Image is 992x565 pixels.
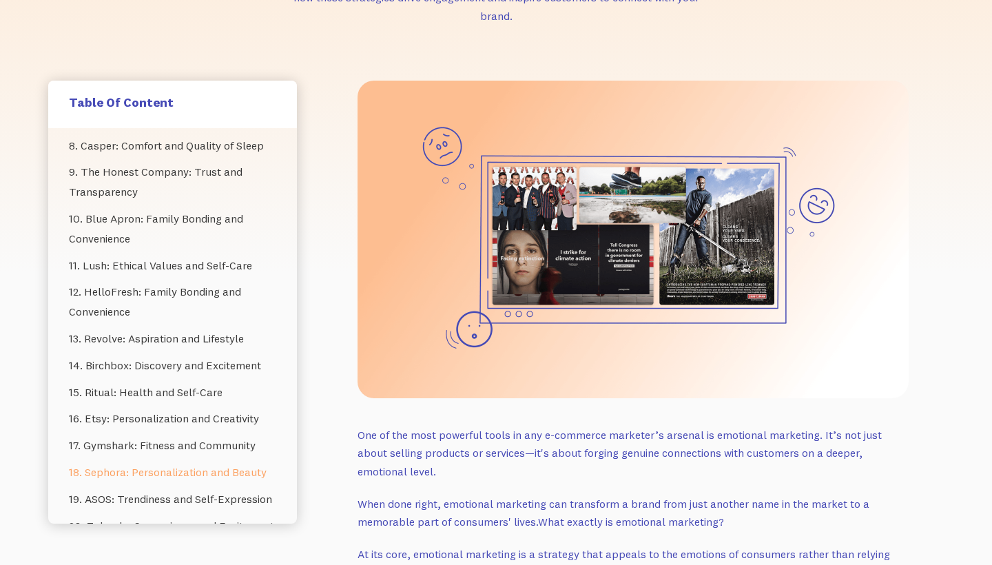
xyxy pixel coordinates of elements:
a: 17. Gymshark: Fitness and Community [69,432,276,459]
h5: Table Of Content [69,94,276,110]
a: 12. HelloFresh: Family Bonding and Convenience [69,278,276,325]
a: 20. Zalando: Convenience and Excitement [69,513,276,540]
a: 14. Birchbox: Discovery and Excitement [69,352,276,379]
a: 16. Etsy: Personalization and Creativity [69,405,276,432]
a: 18. Sephora: Personalization and Beauty [69,459,276,486]
a: 13. Revolve: Aspiration and Lifestyle [69,325,276,352]
a: 8. Casper: Comfort and Quality of Sleep [69,132,276,159]
p: When done right, emotional marketing can transform a brand from just another name in the market t... [358,495,909,531]
a: 11. Lush: Ethical Values and Self-Care [69,252,276,279]
a: 19. ASOS: Trendiness and Self-Expression [69,486,276,513]
a: 15. Ritual: Health and Self-Care [69,379,276,406]
p: One of the most powerful tools in any e-commerce marketer’s arsenal is emotional marketing. It’s ... [358,426,909,481]
a: 9. The Honest Company: Trust and Transparency [69,158,276,205]
a: 10. Blue Apron: Family Bonding and Convenience [69,205,276,252]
